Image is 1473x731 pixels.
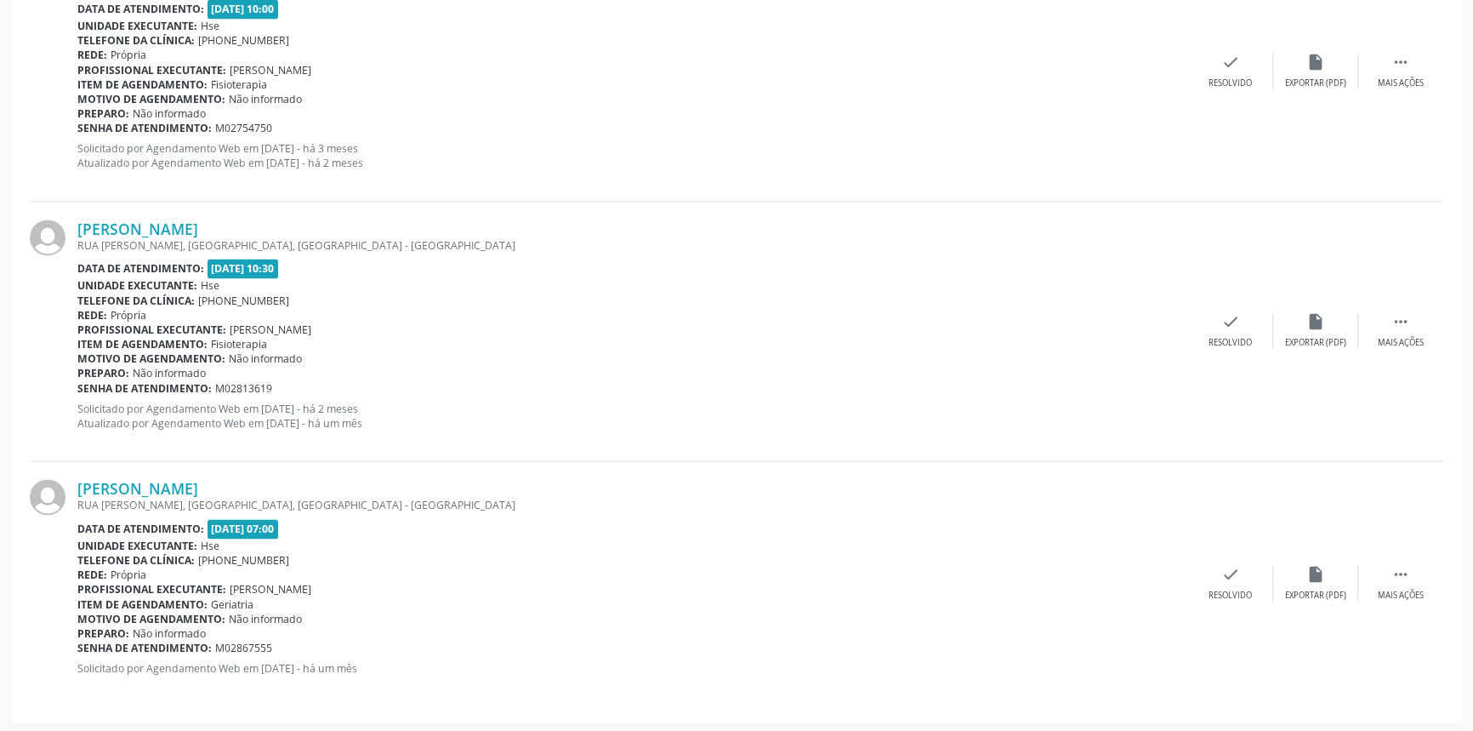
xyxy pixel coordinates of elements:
span: Própria [111,308,146,323]
b: Rede: [77,308,107,323]
div: Mais ações [1378,590,1424,602]
div: Mais ações [1378,77,1424,89]
span: [PHONE_NUMBER] [198,294,289,308]
b: Preparo: [77,626,129,641]
i: check [1221,312,1240,331]
span: Geriatria [211,597,253,612]
b: Unidade executante: [77,19,197,33]
b: Data de atendimento: [77,2,204,16]
b: Item de agendamento: [77,77,208,92]
span: Não informado [229,92,302,106]
b: Senha de atendimento: [77,121,212,135]
i: insert_drive_file [1306,312,1325,331]
b: Item de agendamento: [77,337,208,351]
i: check [1221,53,1240,71]
i: insert_drive_file [1306,565,1325,584]
p: Solicitado por Agendamento Web em [DATE] - há 3 meses Atualizado por Agendamento Web em [DATE] - ... [77,141,1188,170]
b: Telefone da clínica: [77,33,195,48]
i:  [1391,53,1410,71]
div: RUA [PERSON_NAME], [GEOGRAPHIC_DATA], [GEOGRAPHIC_DATA] - [GEOGRAPHIC_DATA] [77,238,1188,253]
div: Resolvido [1209,590,1252,602]
span: [DATE] 10:30 [208,259,279,278]
b: Preparo: [77,106,129,121]
span: Hse [201,539,219,553]
b: Data de atendimento: [77,522,204,536]
i:  [1391,565,1410,584]
div: Exportar (PDF) [1285,590,1346,602]
div: Resolvido [1209,77,1252,89]
b: Unidade executante: [77,278,197,293]
span: Hse [201,278,219,293]
b: Motivo de agendamento: [77,351,225,366]
b: Unidade executante: [77,539,197,553]
img: img [30,479,65,515]
b: Profissional executante: [77,323,226,337]
b: Preparo: [77,366,129,380]
span: M02813619 [215,381,272,396]
b: Senha de atendimento: [77,381,212,396]
b: Motivo de agendamento: [77,92,225,106]
span: Fisioterapia [211,337,267,351]
span: Hse [201,19,219,33]
span: [PHONE_NUMBER] [198,553,289,568]
span: [PERSON_NAME] [230,323,311,337]
a: [PERSON_NAME] [77,220,198,238]
b: Data de atendimento: [77,261,204,276]
span: [DATE] 07:00 [208,519,279,539]
i: insert_drive_file [1306,53,1325,71]
div: Mais ações [1378,337,1424,349]
b: Item de agendamento: [77,597,208,612]
a: [PERSON_NAME] [77,479,198,498]
b: Profissional executante: [77,582,226,597]
span: Própria [111,568,146,582]
b: Telefone da clínica: [77,553,195,568]
div: Exportar (PDF) [1285,337,1346,349]
span: [PERSON_NAME] [230,63,311,77]
b: Telefone da clínica: [77,294,195,308]
b: Rede: [77,568,107,582]
span: Própria [111,48,146,62]
span: M02754750 [215,121,272,135]
span: Não informado [133,626,206,641]
span: Fisioterapia [211,77,267,92]
b: Profissional executante: [77,63,226,77]
i: check [1221,565,1240,584]
span: Não informado [133,106,206,121]
img: img [30,220,65,255]
span: [PHONE_NUMBER] [198,33,289,48]
p: Solicitado por Agendamento Web em [DATE] - há um mês [77,661,1188,676]
div: Resolvido [1209,337,1252,349]
div: Exportar (PDF) [1285,77,1346,89]
div: RUA [PERSON_NAME], [GEOGRAPHIC_DATA], [GEOGRAPHIC_DATA] - [GEOGRAPHIC_DATA] [77,498,1188,512]
b: Rede: [77,48,107,62]
span: Não informado [133,366,206,380]
b: Motivo de agendamento: [77,612,225,626]
p: Solicitado por Agendamento Web em [DATE] - há 2 meses Atualizado por Agendamento Web em [DATE] - ... [77,402,1188,431]
span: Não informado [229,351,302,366]
span: M02867555 [215,641,272,655]
i:  [1391,312,1410,331]
b: Senha de atendimento: [77,641,212,655]
span: Não informado [229,612,302,626]
span: [PERSON_NAME] [230,582,311,597]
